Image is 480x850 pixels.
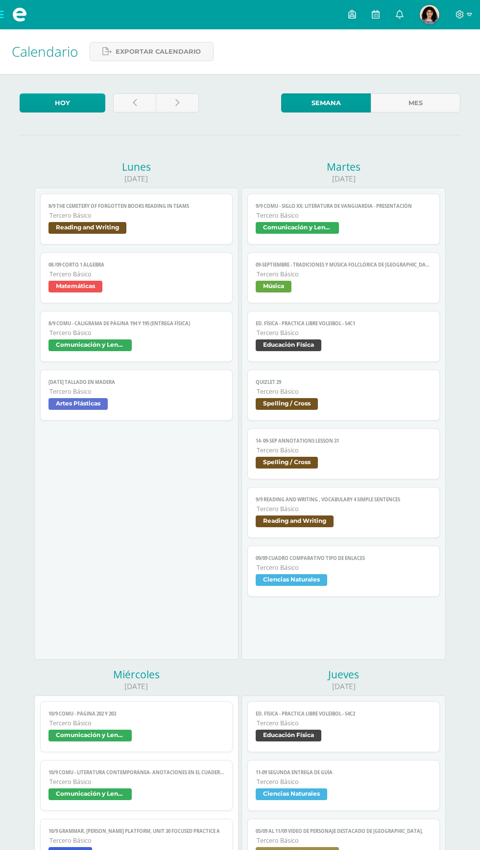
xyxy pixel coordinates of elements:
span: Tercero Básico [257,505,431,513]
div: Martes [241,160,446,174]
span: Spelling / Cross [256,398,318,410]
span: Ciencias Naturales [256,788,327,800]
span: Educación Física [256,730,321,741]
a: 08 /09 Corto 1 ÁlgebraTercero BásicoMatemáticas [40,252,232,303]
span: Música [256,281,291,292]
span: 10/9 Grammar, [PERSON_NAME] Platform, Unit 30 Focused practice A [48,828,224,834]
div: [DATE] [241,681,446,692]
span: Tercero Básico [257,387,431,396]
span: Tercero Básico [49,778,224,786]
div: Lunes [34,160,239,174]
span: Reading and Writing [256,515,334,527]
span: Tercero Básico [49,836,224,845]
span: Calendario [12,42,78,61]
span: [DATE] tallado en madera [48,379,224,385]
a: Ed. Física - PRACTICA LIBRE Voleibol - S4C1Tercero BásicoEducación Física [247,311,439,362]
span: 14- 09-sep Annotations Lesson 31 [256,438,431,444]
span: Tercero Básico [257,778,431,786]
a: 14- 09-sep Annotations Lesson 31Tercero BásicoSpelling / Cross [247,428,439,479]
span: Tercero Básico [49,211,224,220]
span: Ed. Física - PRACTICA LIBRE Voleibol - S4C1 [256,320,431,327]
span: 8/9 COMU - Caligrama de página 194 y 195 (Entrega física) [48,320,224,327]
span: Tercero Básico [257,211,431,220]
span: 8/9 The Cemetery of Forgotten books reading in TEAMS [48,203,224,209]
span: Reading and Writing [48,222,126,234]
a: 09/09 Cuadro comparativo tipo de enlacesTercero BásicoCiencias Naturales [247,546,439,597]
span: Educación Física [256,339,321,351]
span: Tercero Básico [49,719,224,727]
a: 9/9 Reading and Writing , Vocabulary 4 simple sentencesTercero BásicoReading and Writing [247,487,439,538]
span: Tercero Básico [257,446,431,454]
a: 09-septiembre - Tradiciones y música folclórica de [GEOGRAPHIC_DATA]Tercero BásicoMúsica [247,252,439,303]
div: [DATE] [34,681,239,692]
span: Tercero Básico [257,270,431,278]
span: 11-09 SEGUNDA ENTREGA DE GUÍA [256,769,431,776]
span: 9/9 COMU - Siglo XX: Literatura de Vanguardia - presentación [256,203,431,209]
span: 9/9 Reading and Writing , Vocabulary 4 simple sentences [256,496,431,503]
img: c6b917f75c4b84743c6c97cb0b98f408.png [420,5,439,24]
div: Miércoles [34,668,239,681]
span: 08 /09 Corto 1 Álgebra [48,262,224,268]
span: Ed. Física - PRACTICA LIBRE Voleibol - S4C2 [256,711,431,717]
a: Hoy [20,93,105,112]
span: Artes Plásticas [48,398,108,410]
span: Matemáticas [48,281,102,292]
div: [DATE] [34,174,239,184]
span: Exportar calendario [116,43,201,61]
a: Mes [371,93,460,112]
span: Comunicación y Lenguaje [48,788,132,800]
span: 09-septiembre - Tradiciones y música folclórica de [GEOGRAPHIC_DATA] [256,262,431,268]
a: Semana [281,93,371,112]
span: Tercero Básico [257,563,431,572]
span: 09/09 Cuadro comparativo tipo de enlaces [256,555,431,561]
a: 10/9 COMU - Página 202 Y 203Tercero BásicoComunicación y Lenguaje [40,701,232,752]
span: Comunicación y Lenguaje [48,730,132,741]
span: Tercero Básico [257,329,431,337]
a: 9/9 COMU - Siglo XX: Literatura de Vanguardia - presentaciónTercero BásicoComunicación y Lenguaje [247,194,439,245]
span: Tercero Básico [49,270,224,278]
span: Tercero Básico [257,719,431,727]
span: Spelling / Cross [256,457,318,469]
a: Ed. Física - PRACTICA LIBRE Voleibol - S4C2Tercero BásicoEducación Física [247,701,439,752]
span: Tercero Básico [257,836,431,845]
span: Comunicación y Lenguaje [256,222,339,234]
a: 11-09 SEGUNDA ENTREGA DE GUÍATercero BásicoCiencias Naturales [247,760,439,811]
span: 10/9 COMU - Literatura contemporánea- Anotaciones en el cuaderno. [48,769,224,776]
a: 10/9 COMU - Literatura contemporánea- Anotaciones en el cuaderno.Tercero BásicoComunicación y Len... [40,760,232,811]
div: Jueves [241,668,446,681]
span: Comunicación y Lenguaje [48,339,132,351]
a: Quizlet 29Tercero BásicoSpelling / Cross [247,370,439,421]
a: 8/9 COMU - Caligrama de página 194 y 195 (Entrega física)Tercero BásicoComunicación y Lenguaje [40,311,232,362]
span: 05/09 al 11/09 Video de personaje destacado de [GEOGRAPHIC_DATA]. [256,828,431,834]
a: Exportar calendario [90,42,214,61]
span: Ciencias Naturales [256,574,327,586]
div: [DATE] [241,174,446,184]
a: [DATE] tallado en maderaTercero BásicoArtes Plásticas [40,370,232,421]
span: Quizlet 29 [256,379,431,385]
span: Tercero Básico [49,387,224,396]
span: Tercero Básico [49,329,224,337]
a: 8/9 The Cemetery of Forgotten books reading in TEAMSTercero BásicoReading and Writing [40,194,232,245]
span: 10/9 COMU - Página 202 Y 203 [48,711,224,717]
